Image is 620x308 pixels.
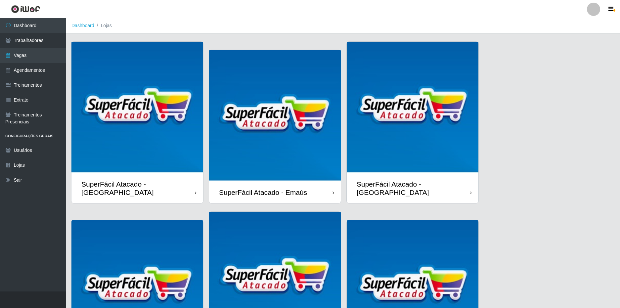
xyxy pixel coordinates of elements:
[209,50,341,182] img: cardImg
[81,180,195,197] div: SuperFácil Atacado - [GEOGRAPHIC_DATA]
[71,42,203,173] img: cardImg
[71,42,203,203] a: SuperFácil Atacado - [GEOGRAPHIC_DATA]
[66,18,620,33] nav: breadcrumb
[71,23,94,28] a: Dashboard
[347,42,478,173] img: cardImg
[11,5,40,13] img: CoreUI Logo
[347,42,478,203] a: SuperFácil Atacado - [GEOGRAPHIC_DATA]
[209,50,341,203] a: SuperFácil Atacado - Emaús
[357,180,470,197] div: SuperFácil Atacado - [GEOGRAPHIC_DATA]
[94,22,112,29] li: Lojas
[219,188,307,197] div: SuperFácil Atacado - Emaús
